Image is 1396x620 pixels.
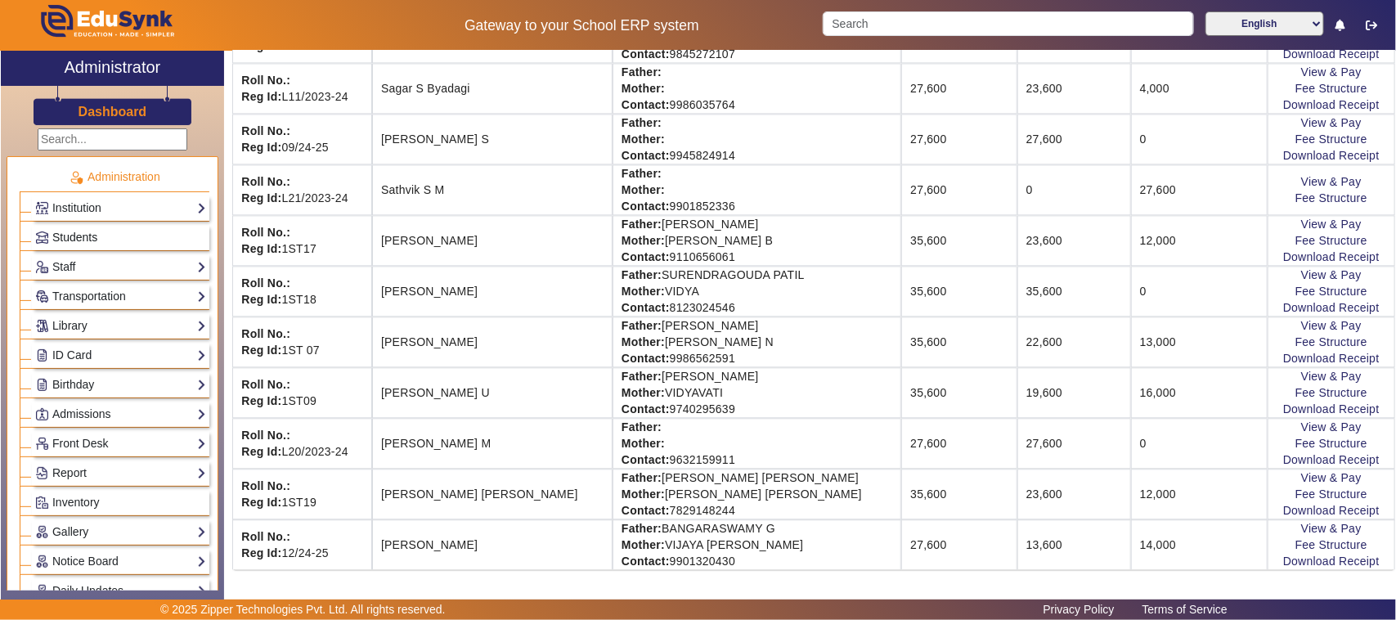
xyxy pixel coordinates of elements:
a: Administrator [1,51,224,86]
a: Inventory [35,493,206,512]
strong: Mother: [622,133,665,146]
td: 4,000 [1131,63,1268,114]
a: View & Pay [1301,522,1362,535]
td: 16,000 [1131,367,1268,418]
strong: Father: [622,370,662,383]
td: L11/2023-24 [232,63,372,114]
td: 35,600 [901,367,1017,418]
td: 12,000 [1131,469,1268,519]
td: 27,600 [1017,114,1131,164]
td: 27,600 [901,114,1017,164]
strong: Roll No.: [241,429,290,442]
strong: Reg Id: [241,242,281,255]
p: © 2025 Zipper Technologies Pvt. Ltd. All rights reserved. [160,601,446,618]
a: Fee Structure [1295,133,1367,146]
td: 0 [1131,266,1268,317]
td: 09/24-25 [232,114,372,164]
strong: Roll No.: [241,74,290,87]
td: [PERSON_NAME] M [372,418,613,469]
td: 1ST19 [232,469,372,519]
strong: Contact: [622,149,670,162]
strong: Reg Id: [241,496,281,509]
strong: Contact: [622,47,670,61]
td: 1ST 07 [232,317,372,367]
h3: Dashboard [79,104,147,119]
strong: Reg Id: [241,546,281,559]
strong: Father: [622,116,662,129]
td: 22,600 [1017,317,1131,367]
a: Fee Structure [1295,285,1367,298]
strong: Reg Id: [241,344,281,357]
td: [PERSON_NAME] [372,317,613,367]
strong: Reg Id: [241,293,281,306]
strong: Contact: [622,453,670,466]
a: Download Receipt [1283,352,1380,365]
a: Fee Structure [1295,82,1367,95]
strong: Mother: [622,234,665,247]
strong: Roll No.: [241,276,290,290]
input: Search [823,11,1193,36]
strong: Contact: [622,504,670,517]
img: Inventory.png [36,496,48,509]
strong: Roll No.: [241,226,290,239]
td: 1ST17 [232,215,372,266]
a: View & Pay [1301,116,1362,129]
td: 1ST18 [232,266,372,317]
strong: Roll No.: [241,530,290,543]
strong: Father: [622,167,662,180]
td: 27,600 [901,164,1017,215]
strong: Contact: [622,98,670,111]
strong: Father: [622,65,662,79]
strong: Mother: [622,183,665,196]
img: Administration.png [69,170,83,185]
td: 0 [1131,418,1268,469]
td: 27,600 [1017,418,1131,469]
span: Students [52,231,97,244]
a: Privacy Policy [1035,599,1123,620]
td: 0 [1131,114,1268,164]
td: 23,600 [1017,63,1131,114]
td: 27,600 [901,63,1017,114]
strong: Reg Id: [241,90,281,103]
a: Terms of Service [1134,599,1236,620]
strong: Roll No.: [241,378,290,391]
td: 0 [1017,164,1131,215]
a: Fee Structure [1295,538,1367,551]
td: 19,600 [1017,367,1131,418]
a: View & Pay [1301,65,1362,79]
a: Students [35,228,206,247]
td: 35,600 [901,317,1017,367]
a: View & Pay [1301,471,1362,484]
strong: Reg Id: [241,445,281,458]
h5: Gateway to your School ERP system [358,17,806,34]
a: Download Receipt [1283,555,1380,568]
span: Inventory [52,496,100,509]
strong: Father: [622,420,662,434]
a: Download Receipt [1283,301,1380,314]
td: 35,600 [901,266,1017,317]
strong: Contact: [622,555,670,568]
input: Search... [38,128,187,151]
strong: Mother: [622,82,665,95]
td: [PERSON_NAME] U [372,367,613,418]
strong: Reg Id: [241,394,281,407]
td: 9901852336 [613,164,901,215]
td: BANGARASWAMY G VIJAYA [PERSON_NAME] 9901320430 [613,519,901,569]
a: View & Pay [1301,218,1362,231]
td: [PERSON_NAME] VIDYAVATI 9740295639 [613,367,901,418]
td: [PERSON_NAME] [372,519,613,569]
strong: Mother: [622,335,665,348]
td: 27,600 [1131,164,1268,215]
strong: Contact: [622,250,670,263]
strong: Father: [622,268,662,281]
td: 1ST09 [232,367,372,418]
strong: Contact: [622,352,670,365]
strong: Mother: [622,538,665,551]
strong: Mother: [622,487,665,501]
a: View & Pay [1301,420,1362,434]
strong: Roll No.: [241,124,290,137]
td: 14,000 [1131,519,1268,569]
a: Fee Structure [1295,437,1367,450]
td: [PERSON_NAME] [PERSON_NAME] [372,469,613,519]
strong: Mother: [622,437,665,450]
